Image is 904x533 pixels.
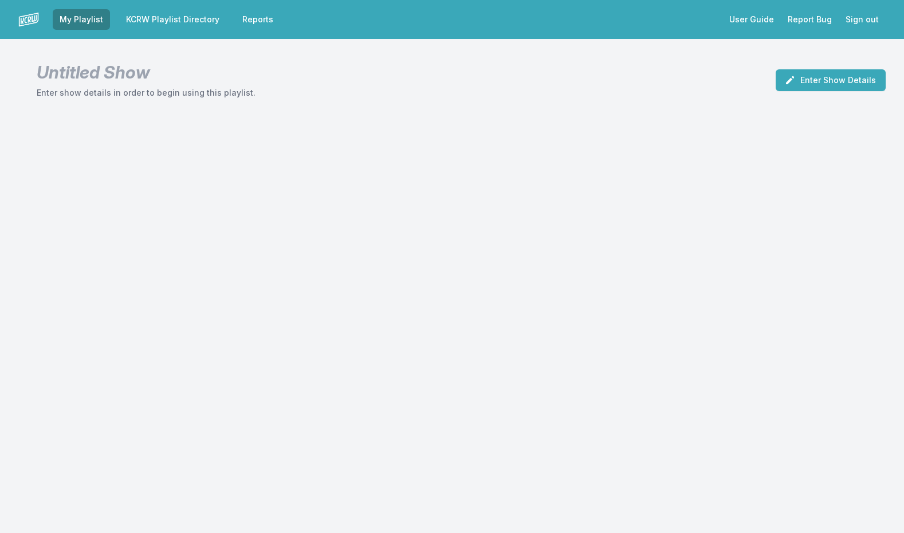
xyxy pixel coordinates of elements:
[37,62,256,83] h1: Untitled Show
[235,9,280,30] a: Reports
[18,9,39,30] img: logo-white-87cec1fa9cbef997252546196dc51331.png
[839,9,886,30] button: Sign out
[119,9,226,30] a: KCRW Playlist Directory
[37,87,256,99] p: Enter show details in order to begin using this playlist.
[776,69,886,91] button: Enter Show Details
[53,9,110,30] a: My Playlist
[722,9,781,30] a: User Guide
[781,9,839,30] a: Report Bug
